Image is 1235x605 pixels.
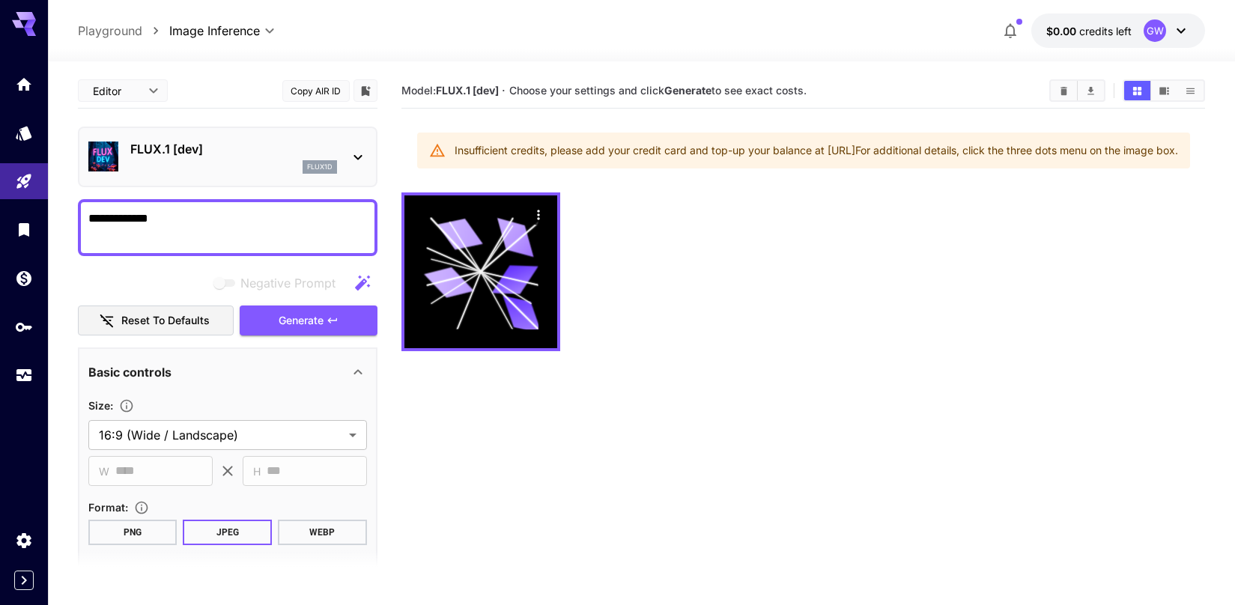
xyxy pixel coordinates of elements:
button: WEBP [278,520,367,545]
div: Basic controls [88,354,367,390]
div: Library [15,220,33,239]
div: Insufficient credits, please add your credit card and top-up your balance at [URL] For additional... [455,137,1178,164]
button: JPEG [183,520,272,545]
button: Adjust the dimensions of the generated image by specifying its width and height in pixels, or sel... [113,398,140,413]
span: credits left [1079,25,1132,37]
span: Image Inference [169,22,260,40]
button: Reset to defaults [78,305,234,336]
div: $0.00 [1046,23,1132,39]
div: Show media in grid viewShow media in video viewShow media in list view [1123,79,1205,102]
p: Basic controls [88,363,172,381]
div: Clear AllDownload All [1049,79,1105,102]
div: Models [15,124,33,142]
span: Editor [93,83,139,99]
p: flux1d [307,162,333,172]
a: Playground [78,22,142,40]
button: $0.00GW [1031,13,1205,48]
div: FLUX.1 [dev]flux1d [88,134,367,180]
span: Negative Prompt [240,274,336,292]
button: Add to library [359,82,372,100]
button: Download All [1078,81,1104,100]
span: W [99,463,109,480]
span: Model: [401,84,499,97]
div: Playground [15,172,33,191]
nav: breadcrumb [78,22,169,40]
button: Show media in video view [1151,81,1177,100]
div: Actions [527,203,550,225]
button: Show media in list view [1177,81,1204,100]
span: Size : [88,399,113,412]
div: API Keys [15,317,33,336]
span: H [253,463,261,480]
button: PNG [88,520,177,545]
span: Negative prompts are not compatible with the selected model. [210,273,348,292]
span: 16:9 (Wide / Landscape) [99,426,343,444]
p: FLUX.1 [dev] [130,140,337,158]
span: Generate [279,311,324,330]
div: GW [1144,19,1166,42]
button: Clear All [1051,81,1077,100]
div: Settings [15,531,33,550]
b: FLUX.1 [dev] [436,84,499,97]
button: Choose the file format for the output image. [128,500,155,515]
button: Copy AIR ID [282,80,350,102]
b: Generate [664,84,711,97]
button: Expand sidebar [14,571,34,590]
span: $0.00 [1046,25,1079,37]
button: Show media in grid view [1124,81,1150,100]
span: Choose your settings and click to see exact costs. [509,84,807,97]
div: Usage [15,366,33,385]
button: Generate [240,305,377,336]
div: Home [15,75,33,94]
p: · [502,82,506,100]
div: Wallet [15,269,33,288]
span: Format : [88,501,128,514]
